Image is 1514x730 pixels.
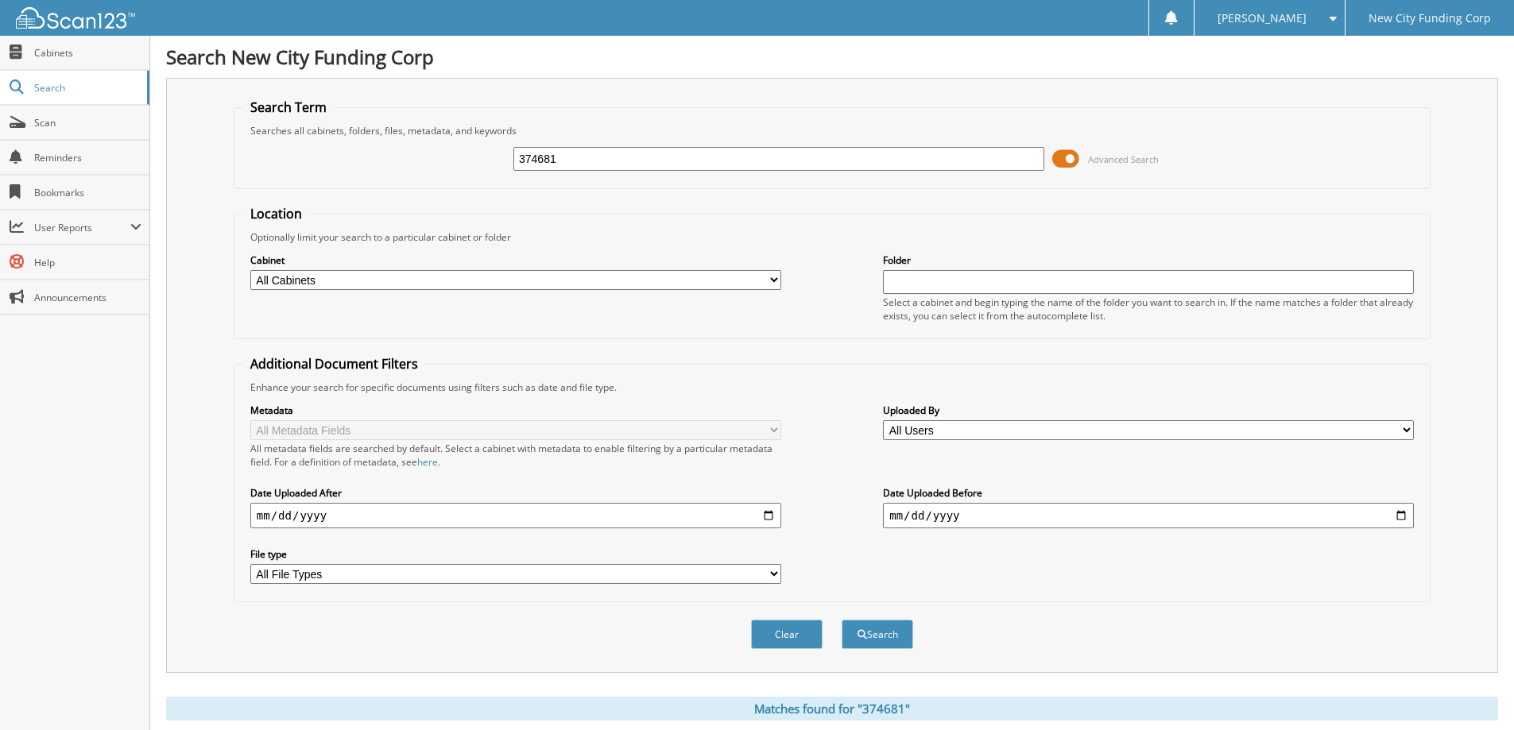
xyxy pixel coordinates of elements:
[166,697,1498,720] div: Matches found for "374681"
[842,620,913,649] button: Search
[250,442,781,469] div: All metadata fields are searched by default. Select a cabinet with metadata to enable filtering b...
[242,355,426,373] legend: Additional Document Filters
[883,253,1414,267] label: Folder
[417,455,438,469] a: here
[250,253,781,267] label: Cabinet
[34,186,141,199] span: Bookmarks
[242,230,1422,244] div: Optionally limit your search to a particular cabinet or folder
[1218,14,1307,23] span: [PERSON_NAME]
[883,404,1414,417] label: Uploaded By
[883,503,1414,528] input: end
[242,380,1422,394] div: Enhance your search for specific documents using filters such as date and file type.
[34,256,141,269] span: Help
[166,44,1498,70] h1: Search New City Funding Corp
[883,486,1414,500] label: Date Uploaded Before
[250,486,781,500] label: Date Uploaded After
[34,221,130,234] span: User Reports
[883,295,1414,323] div: Select a cabinet and begin typing the name of the folder you want to search in. If the name match...
[16,7,135,29] img: scan123-logo-white.svg
[1088,153,1159,165] span: Advanced Search
[250,404,781,417] label: Metadata
[250,503,781,528] input: start
[250,547,781,561] label: File type
[1369,14,1491,23] span: New City Funding Corp
[34,151,141,164] span: Reminders
[34,291,141,304] span: Announcements
[242,124,1422,137] div: Searches all cabinets, folders, files, metadata, and keywords
[751,620,823,649] button: Clear
[34,46,141,60] span: Cabinets
[34,116,141,129] span: Scan
[34,81,139,95] span: Search
[242,98,335,116] legend: Search Term
[242,205,310,222] legend: Location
